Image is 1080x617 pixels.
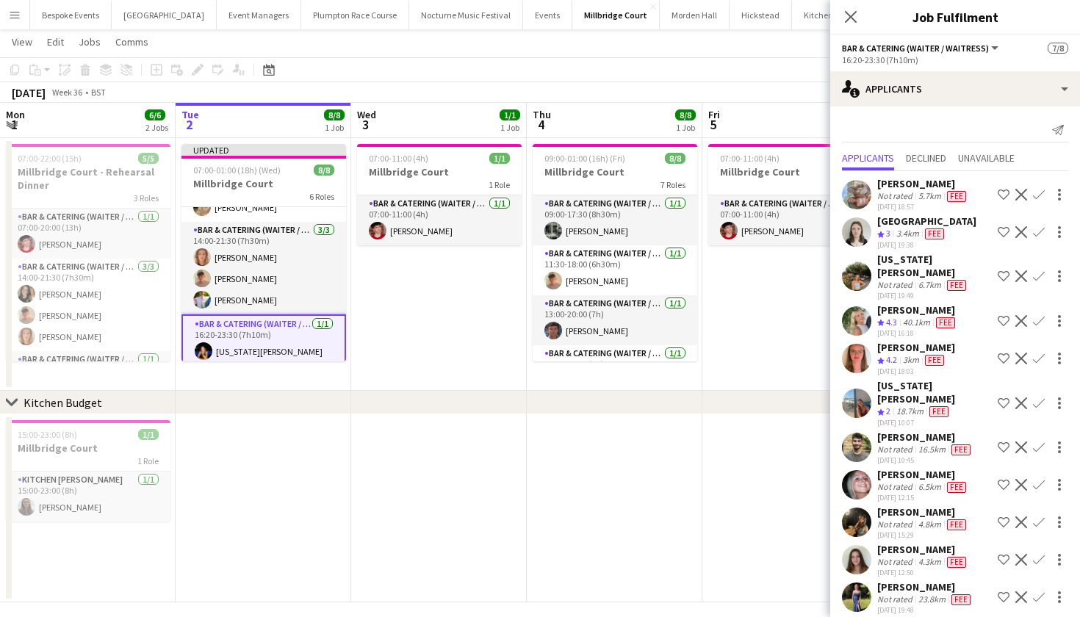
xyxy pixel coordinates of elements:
div: Updated [181,144,346,156]
app-card-role: Bar & Catering (Waiter / waitress)1/113:00-22:00 (9h) [533,345,697,395]
h3: Millbridge Court [6,441,170,455]
div: 40.1km [900,317,933,329]
app-job-card: 07:00-11:00 (4h)1/1Millbridge Court1 RoleBar & Catering (Waiter / waitress)1/107:00-11:00 (4h)[PE... [357,144,522,245]
div: 09:00-01:00 (16h) (Fri)8/8Millbridge Court7 RolesBar & Catering (Waiter / waitress)1/109:00-17:30... [533,144,697,361]
span: 1 Role [489,179,510,190]
span: 3 [355,116,376,133]
div: [PERSON_NAME] [877,543,969,556]
div: BST [91,87,106,98]
div: Not rated [877,593,915,605]
button: Morden Hall [660,1,730,29]
div: [PERSON_NAME] [877,468,969,481]
div: [DATE] 15:29 [877,530,969,540]
a: Edit [41,32,70,51]
span: 4 [530,116,551,133]
span: 7 Roles [660,179,685,190]
span: 8/8 [675,109,696,120]
div: [DATE] 19:48 [877,605,973,615]
div: 07:00-11:00 (4h)1/1Millbridge Court1 RoleBar & Catering (Waiter / waitress)1/107:00-11:00 (4h)[PE... [708,144,873,245]
span: Fee [951,594,971,605]
span: 07:00-11:00 (4h) [369,153,428,164]
span: View [12,35,32,48]
button: Kitchen [792,1,846,29]
div: [DATE] 16:18 [877,328,958,338]
span: 4.3 [886,317,897,328]
div: Not rated [877,190,915,202]
div: 15:00-23:00 (8h)1/1Millbridge Court1 RoleKitchen [PERSON_NAME]1/115:00-23:00 (8h)[PERSON_NAME] [6,420,170,522]
div: Crew has different fees then in role [944,519,969,530]
span: Fee [925,228,944,239]
div: [DATE] 12:50 [877,568,969,577]
span: Fee [947,191,966,202]
span: Fee [936,317,955,328]
div: 2 Jobs [145,122,168,133]
span: 5/5 [138,153,159,164]
span: 07:00-22:00 (15h) [18,153,82,164]
app-card-role: Bar & Catering (Waiter / waitress)1/107:00-11:00 (4h)[PERSON_NAME] [708,195,873,245]
button: Bespoke Events [30,1,112,29]
span: Comms [115,35,148,48]
div: [PERSON_NAME] [877,505,969,519]
div: [PERSON_NAME] [877,303,958,317]
app-job-card: 07:00-22:00 (15h)5/5Millbridge Court - Rehearsal Dinner3 RolesBar & Catering (Waiter / waitress)1... [6,144,170,361]
span: Mon [6,108,25,121]
h3: Millbridge Court [181,177,346,190]
app-card-role: Bar & Catering (Waiter / waitress)3/314:00-21:30 (7h30m)[PERSON_NAME][PERSON_NAME][PERSON_NAME] [6,259,170,351]
button: Millbridge Court [572,1,660,29]
h3: Millbridge Court [533,165,697,178]
button: Events [523,1,572,29]
div: Crew has different fees then in role [944,190,969,202]
span: Fee [951,444,971,455]
div: 4.3km [915,556,944,568]
div: [DATE] 10:45 [877,455,973,465]
app-card-role: Bar & Catering (Waiter / waitress)1/107:00-11:00 (4h)[PERSON_NAME] [357,195,522,245]
app-card-role: Bar & Catering (Waiter / waitress)1/107:00-20:00 (13h)[PERSON_NAME] [6,209,170,259]
span: 09:00-01:00 (16h) (Fri) [544,153,625,164]
div: 1 Job [500,122,519,133]
button: Bar & Catering (Waiter / waitress) [842,43,1001,54]
div: [GEOGRAPHIC_DATA] [877,214,976,228]
div: Not rated [877,279,915,291]
span: 1 [4,116,25,133]
div: Crew has different fees then in role [944,481,969,493]
span: Fee [947,557,966,568]
div: Crew has different fees then in role [948,593,973,605]
span: 5 [706,116,720,133]
div: Not rated [877,481,915,493]
app-card-role: Kitchen [PERSON_NAME]1/115:00-23:00 (8h)[PERSON_NAME] [6,472,170,522]
h3: Millbridge Court - Rehearsal Dinner [6,165,170,192]
span: 15:00-23:00 (8h) [18,429,77,440]
span: Bar & Catering (Waiter / waitress) [842,43,989,54]
div: [PERSON_NAME] [877,177,969,190]
span: Fee [947,482,966,493]
span: Fri [708,108,720,121]
span: Jobs [79,35,101,48]
button: Event Managers [217,1,301,29]
div: [US_STATE][PERSON_NAME] [877,253,992,279]
div: 6.5km [915,481,944,493]
span: 1/1 [489,153,510,164]
app-card-role: Bar & Catering (Waiter / waitress)1/116:20-23:30 (7h10m)[US_STATE][PERSON_NAME] [181,314,346,367]
span: Fee [947,519,966,530]
div: Crew has different fees then in role [926,405,951,418]
button: [GEOGRAPHIC_DATA] [112,1,217,29]
span: 07:00-11:00 (4h) [720,153,780,164]
div: [PERSON_NAME] [877,430,973,444]
span: 6 Roles [309,191,334,202]
span: 2 [179,116,199,133]
h3: Millbridge Court [357,165,522,178]
div: [DATE] 18:57 [877,202,969,212]
span: Fee [947,280,966,291]
h3: Millbridge Court [708,165,873,178]
div: [DATE] 12:15 [877,493,969,502]
div: Not rated [877,444,915,455]
span: 6/6 [145,109,165,120]
div: Applicants [830,71,1080,107]
div: [DATE] 19:38 [877,240,976,250]
div: 16.5km [915,444,948,455]
span: 3 [886,228,890,239]
span: Tue [181,108,199,121]
div: Kitchen Budget [24,395,102,410]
